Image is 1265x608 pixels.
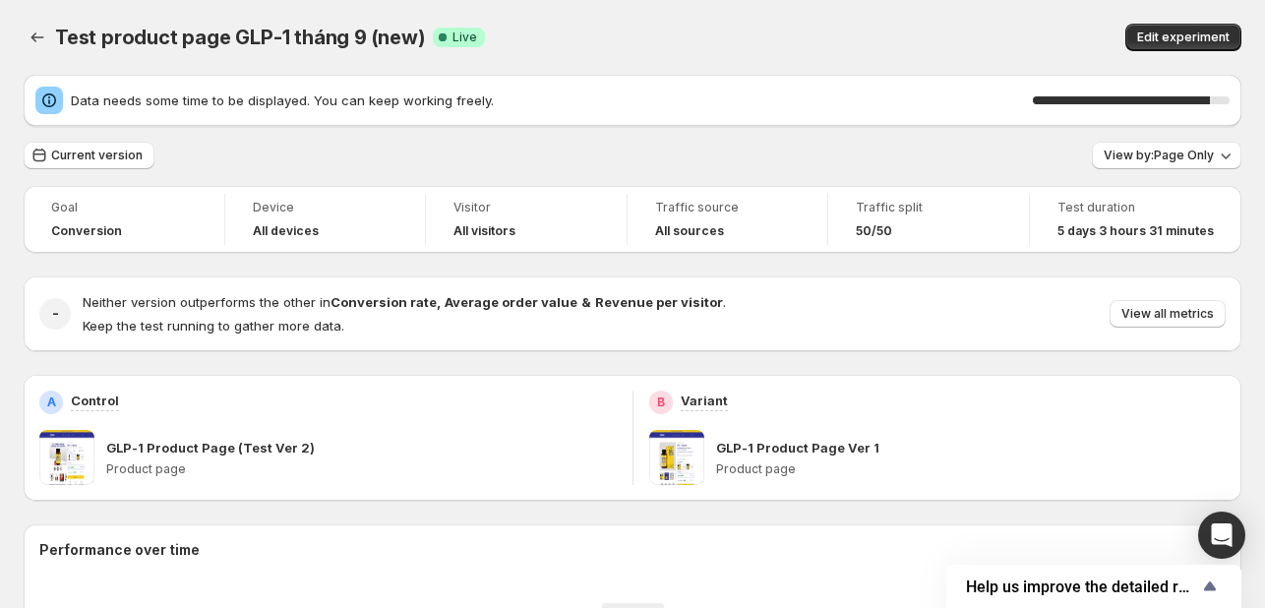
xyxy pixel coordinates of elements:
[716,461,1227,477] p: Product page
[655,200,801,215] span: Traffic source
[856,200,1001,215] span: Traffic split
[106,461,617,477] p: Product page
[51,200,197,215] span: Goal
[47,395,56,410] h2: A
[71,391,119,410] p: Control
[649,430,704,485] img: GLP-1 Product Page Ver 1
[966,578,1198,596] span: Help us improve the detailed report for A/B campaigns
[39,430,94,485] img: GLP-1 Product Page (Test Ver 2)
[253,198,398,241] a: DeviceAll devices
[445,294,577,310] strong: Average order value
[83,294,726,310] span: Neither version outperforms the other in .
[106,438,315,457] p: GLP-1 Product Page (Test Ver 2)
[657,395,665,410] h2: B
[55,26,425,49] span: Test product page GLP-1 tháng 9 (new)
[1121,306,1214,322] span: View all metrics
[51,198,197,241] a: GoalConversion
[253,223,319,239] h4: All devices
[1125,24,1241,51] button: Edit experiment
[1057,223,1214,239] span: 5 days 3 hours 31 minutes
[39,540,1226,560] h2: Performance over time
[581,294,591,310] strong: &
[24,24,51,51] button: Back
[253,200,398,215] span: Device
[24,142,154,169] button: Current version
[453,198,599,241] a: VisitorAll visitors
[51,223,122,239] span: Conversion
[966,575,1222,598] button: Show survey - Help us improve the detailed report for A/B campaigns
[1104,148,1214,163] span: View by: Page Only
[1110,300,1226,328] button: View all metrics
[1137,30,1230,45] span: Edit experiment
[452,30,477,45] span: Live
[1057,198,1214,241] a: Test duration5 days 3 hours 31 minutes
[1092,142,1241,169] button: View by:Page Only
[856,198,1001,241] a: Traffic split50/50
[51,148,143,163] span: Current version
[437,294,441,310] strong: ,
[595,294,723,310] strong: Revenue per visitor
[71,91,1033,110] span: Data needs some time to be displayed. You can keep working freely.
[453,223,515,239] h4: All visitors
[453,200,599,215] span: Visitor
[655,198,801,241] a: Traffic sourceAll sources
[681,391,728,410] p: Variant
[1057,200,1214,215] span: Test duration
[856,223,892,239] span: 50/50
[52,304,59,324] h2: -
[655,223,724,239] h4: All sources
[83,318,344,334] span: Keep the test running to gather more data.
[331,294,437,310] strong: Conversion rate
[716,438,879,457] p: GLP-1 Product Page Ver 1
[1198,512,1245,559] div: Open Intercom Messenger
